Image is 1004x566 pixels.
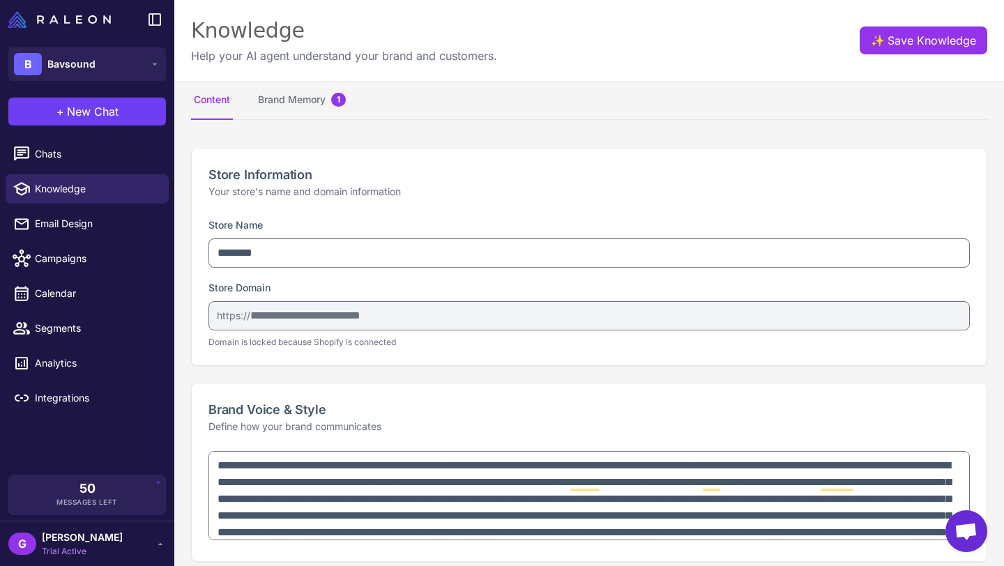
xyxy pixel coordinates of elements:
[6,244,169,273] a: Campaigns
[35,390,158,406] span: Integrations
[331,93,346,107] span: 1
[79,482,96,495] span: 50
[6,174,169,204] a: Knowledge
[8,533,36,555] div: G
[191,17,497,45] div: Knowledge
[47,56,96,72] span: Bavsound
[35,146,158,162] span: Chats
[208,184,970,199] p: Your store's name and domain information
[8,11,111,28] img: Raleon Logo
[56,497,118,507] span: Messages Left
[42,530,123,545] span: [PERSON_NAME]
[208,336,970,349] p: Domain is locked because Shopify is connected
[35,251,158,266] span: Campaigns
[6,349,169,378] a: Analytics
[6,383,169,413] a: Integrations
[191,81,233,120] button: Content
[35,355,158,371] span: Analytics
[8,11,116,28] a: Raleon Logo
[35,181,158,197] span: Knowledge
[6,209,169,238] a: Email Design
[191,47,497,64] p: Help your AI agent understand your brand and customers.
[35,286,158,301] span: Calendar
[208,282,271,293] label: Store Domain
[945,510,987,552] div: Open chat
[67,103,119,120] span: New Chat
[860,26,987,54] button: ✨Save Knowledge
[14,53,42,75] div: B
[42,545,123,558] span: Trial Active
[255,81,349,120] button: Brand Memory1
[8,47,166,81] button: BBavsound
[208,419,970,434] p: Define how your brand communicates
[208,219,263,231] label: Store Name
[56,103,64,120] span: +
[6,139,169,169] a: Chats
[208,400,970,419] h2: Brand Voice & Style
[6,279,169,308] a: Calendar
[35,321,158,336] span: Segments
[6,314,169,343] a: Segments
[871,32,882,43] span: ✨
[35,216,158,231] span: Email Design
[8,98,166,125] button: +New Chat
[208,165,970,184] h2: Store Information
[208,451,970,540] textarea: To enrich screen reader interactions, please activate Accessibility in Grammarly extension settings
